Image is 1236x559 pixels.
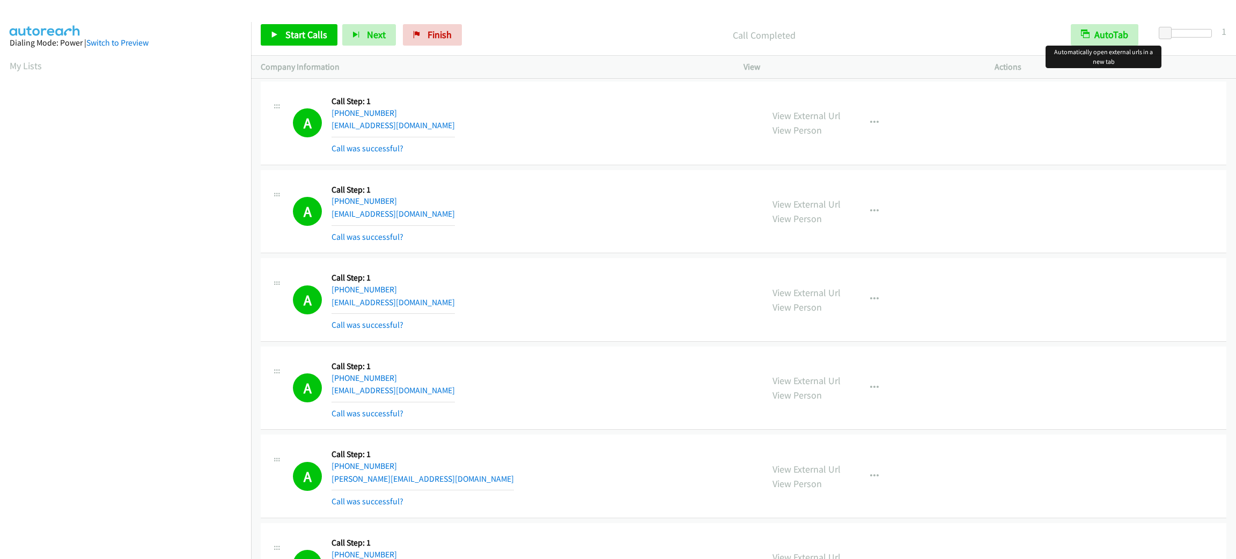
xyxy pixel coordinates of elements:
a: View External Url [772,109,841,122]
div: 1 [1222,24,1226,39]
h1: A [293,197,322,226]
a: [PHONE_NUMBER] [332,284,397,295]
div: Automatically open external urls in a new tab [1046,46,1161,68]
a: View Person [772,301,822,313]
a: View Person [772,124,822,136]
a: View Person [772,389,822,401]
h5: Call Step: 1 [332,96,455,107]
span: Start Calls [285,28,327,41]
a: [PHONE_NUMBER] [332,108,397,118]
a: Call was successful? [332,496,403,506]
a: Switch to Preview [86,38,149,48]
p: View [744,61,975,73]
a: [EMAIL_ADDRESS][DOMAIN_NAME] [332,120,455,130]
span: Finish [428,28,452,41]
a: View Person [772,212,822,225]
button: Next [342,24,396,46]
a: View External Url [772,463,841,475]
a: [EMAIL_ADDRESS][DOMAIN_NAME] [332,297,455,307]
h5: Call Step: 1 [332,449,514,460]
a: My Lists [10,60,42,72]
p: Call Completed [476,28,1051,42]
h1: A [293,108,322,137]
a: [PHONE_NUMBER] [332,196,397,206]
a: View External Url [772,286,841,299]
a: View External Url [772,374,841,387]
div: Dialing Mode: Power | [10,36,241,49]
a: [PHONE_NUMBER] [332,461,397,471]
a: View External Url [772,198,841,210]
a: [EMAIL_ADDRESS][DOMAIN_NAME] [332,209,455,219]
a: [EMAIL_ADDRESS][DOMAIN_NAME] [332,385,455,395]
h5: Call Step: 1 [332,361,455,372]
h5: Call Step: 1 [332,273,455,283]
iframe: Resource Center [1205,237,1236,322]
h1: A [293,285,322,314]
a: Call was successful? [332,408,403,418]
a: [PHONE_NUMBER] [332,373,397,383]
p: Company Information [261,61,724,73]
a: [PERSON_NAME][EMAIL_ADDRESS][DOMAIN_NAME] [332,474,514,484]
a: Call was successful? [332,143,403,153]
span: Next [367,28,386,41]
a: Call was successful? [332,232,403,242]
h5: Call Step: 1 [332,538,455,548]
h1: A [293,373,322,402]
p: Actions [995,61,1226,73]
button: AutoTab [1071,24,1138,46]
h5: Call Step: 1 [332,185,455,195]
a: View Person [772,477,822,490]
a: Start Calls [261,24,337,46]
h1: A [293,462,322,491]
a: Call was successful? [332,320,403,330]
a: Finish [403,24,462,46]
